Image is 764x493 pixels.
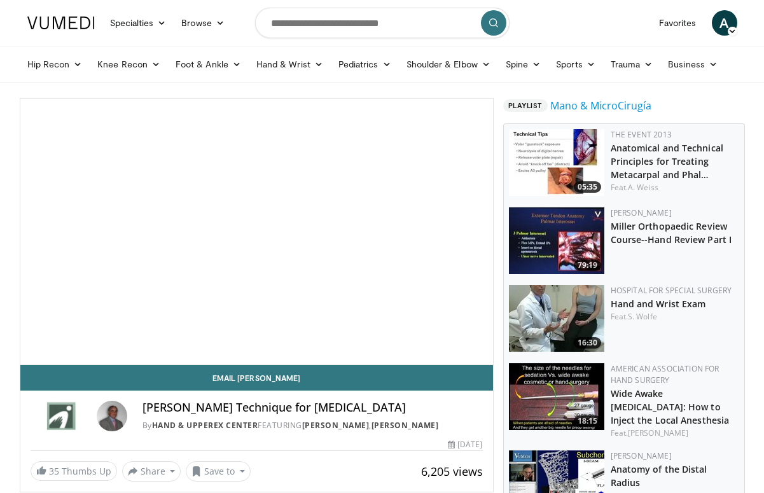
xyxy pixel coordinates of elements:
a: Miller Orthopaedic Review Course--Hand Review Part I [611,220,732,246]
a: A [712,10,737,36]
span: 79:19 [574,260,601,271]
a: [PERSON_NAME] [628,427,688,438]
input: Search topics, interventions [255,8,510,38]
a: Wide Awake [MEDICAL_DATA]: How to Inject the Local Anesthesia [611,387,730,426]
a: Specialties [102,10,174,36]
a: [PERSON_NAME] [372,420,439,431]
img: miller_1.png.150x105_q85_crop-smart_upscale.jpg [509,207,604,274]
a: Anatomy of the Distal Radius [611,463,707,489]
img: Avatar [97,401,127,431]
a: Knee Recon [90,52,168,77]
a: Shoulder & Elbow [399,52,498,77]
img: Hand & UpperEx Center [31,401,92,431]
a: S. Wolfe [628,311,657,322]
button: Share [122,461,181,482]
div: By FEATURING , [142,420,483,431]
a: Hand & UpperEx Center [152,420,258,431]
div: [DATE] [448,439,482,450]
a: Hand and Wrist Exam [611,298,706,310]
h4: [PERSON_NAME] Technique for [MEDICAL_DATA] [142,401,483,415]
img: Q2xRg7exoPLTwO8X4xMDoxOjBrO-I4W8_1.150x105_q85_crop-smart_upscale.jpg [509,363,604,430]
a: [PERSON_NAME] [611,450,672,461]
a: 16:30 [509,285,604,352]
a: Browse [174,10,232,36]
a: Email [PERSON_NAME] [20,365,493,391]
a: Pediatrics [331,52,399,77]
a: Spine [498,52,548,77]
a: 79:19 [509,207,604,274]
a: Anatomical and Technical Principles for Treating Metacarpal and Phal… [611,142,723,181]
span: 35 [49,465,59,477]
a: Trauma [603,52,661,77]
a: A. Weiss [628,182,658,193]
div: Feat. [611,427,739,439]
img: VuMedi Logo [27,17,95,29]
a: Foot & Ankle [168,52,249,77]
a: 18:15 [509,363,604,430]
a: Business [660,52,725,77]
span: 18:15 [574,415,601,427]
a: 05:35 [509,129,604,196]
div: Feat. [611,311,739,323]
span: 16:30 [574,337,601,349]
a: The Event 2013 [611,129,672,140]
span: Playlist [503,99,548,112]
a: Hospital for Special Surgery [611,285,732,296]
a: 35 Thumbs Up [31,461,117,481]
img: 1179008b-ca21-4077-ae36-f19d7042cd10.150x105_q85_crop-smart_upscale.jpg [509,285,604,352]
video-js: Video Player [20,99,493,365]
a: Mano & MicroCirugía [550,98,651,113]
a: [PERSON_NAME] [302,420,370,431]
a: Favorites [651,10,704,36]
img: 04164f76-1362-4162-b9f3-0e0fef6fb430.150x105_q85_crop-smart_upscale.jpg [509,129,604,196]
a: Sports [548,52,603,77]
a: Hand & Wrist [249,52,331,77]
span: 6,205 views [421,464,483,479]
a: [PERSON_NAME] [611,207,672,218]
a: American Association for Hand Surgery [611,363,719,385]
a: Hip Recon [20,52,90,77]
button: Save to [186,461,251,482]
div: Feat. [611,182,739,193]
span: 05:35 [574,181,601,193]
